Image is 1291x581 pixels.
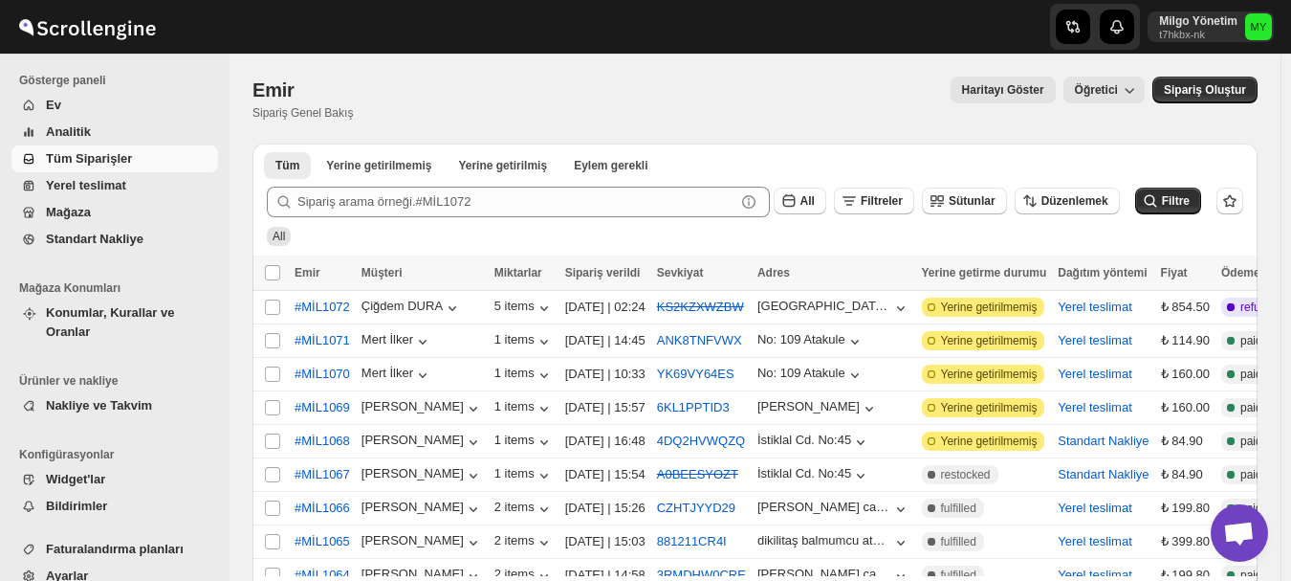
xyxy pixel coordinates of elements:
div: ₺ 854.50 [1161,298,1210,317]
button: ANK8TNFVWX [657,333,742,347]
span: paid [1240,434,1262,449]
span: Yerine getirilmemiş [941,333,1038,348]
div: ₺ 114.90 [1161,331,1210,350]
button: Unfulfilled [315,152,443,179]
span: Gösterge paneli [19,73,220,88]
div: [PERSON_NAME] caddesi no 79 ulus [757,567,891,581]
span: Widget'lar [46,472,105,486]
button: Yerel teslimat [1058,367,1132,381]
span: Mağaza Konumları [19,280,220,296]
div: [PERSON_NAME] [757,399,860,413]
s: A0BEESYOZT [657,467,738,481]
button: Konumlar, Kurallar ve Oranlar [11,300,218,346]
span: Yerine getirilmemiş [326,158,431,173]
button: Mert İlker [361,366,432,385]
div: ₺ 199.80 [1161,499,1210,518]
button: Standart Nakliye [1058,467,1149,481]
button: KS2KZXWZBW [657,300,744,314]
button: 4DQ2HVWQZQ [657,434,745,448]
button: [PERSON_NAME] [361,500,483,519]
span: Tüm Siparişler [46,151,132,166]
span: Sevkiyat [657,266,704,279]
div: ₺ 84.90 [1161,432,1210,451]
p: Sipariş Genel Bakış [252,105,353,121]
button: 1 items [494,433,554,452]
button: #MİL1066 [283,493,361,524]
span: Filtreler [861,194,903,208]
span: Yerine getirilmemiş [941,367,1038,382]
span: Sipariş Oluştur [1164,82,1246,98]
button: ActionNeeded [562,152,659,179]
span: Sipariş verildi [565,266,641,279]
button: 1 items [494,399,554,418]
span: paid [1240,501,1262,516]
div: [PERSON_NAME] [361,466,483,485]
div: [DATE] | 15:57 [565,398,645,417]
span: #MİL1069 [295,398,350,417]
div: [PERSON_NAME] caddesi no 79 ulus [757,500,891,514]
span: Yerel teslimat [46,178,126,192]
button: İstiklal Cd. No:45 [757,433,870,452]
button: Fulfilled [447,152,558,179]
button: User menu [1148,11,1274,42]
button: #MİL1070 [283,359,361,390]
button: CZHTJYYD29 [657,501,735,515]
div: ₺ 84.90 [1161,465,1210,484]
p: Milgo Yönetim [1159,13,1237,29]
button: 2 items [494,500,554,519]
span: Dağıtım yöntemi [1058,266,1147,279]
span: paid [1240,467,1262,482]
button: Faturalandırma planları [11,536,218,563]
button: Yerel teslimat [1058,333,1132,347]
div: 5 items [494,299,554,318]
span: Haritayı Göster [962,82,1044,98]
span: Milgo Yönetim [1245,13,1272,40]
button: Create custom order [1152,77,1258,103]
span: paid [1240,400,1262,415]
input: Sipariş arama örneği.#MİL1072 [297,187,735,217]
div: [DATE] | 15:03 [565,532,645,551]
button: Nakliye ve Takvim [11,392,218,419]
span: Müşteri [361,266,403,279]
span: Öğretici [1075,83,1118,97]
button: Filtre [1135,188,1201,214]
button: Map action label [951,77,1056,103]
div: [PERSON_NAME] [361,533,483,552]
span: Düzenlemek [1041,194,1108,208]
span: #MİL1072 [295,298,350,317]
span: #MİL1067 [295,465,350,484]
button: 6KL1PPTID3 [657,400,730,414]
button: İstiklal Cd. No:45 [757,466,870,485]
button: Yerel teslimat [1058,400,1132,414]
div: 1 items [494,466,554,485]
div: dikilitaş balmumcu atakule kat 10 [757,533,891,547]
button: Bildirimler [11,493,218,520]
button: YK69VY64ES [657,367,734,381]
button: #MİL1067 [283,459,361,490]
div: No: 109 Atakule [757,332,845,346]
span: Mağaza [46,205,91,219]
div: Çiğdem DURA [361,299,462,318]
span: Fiyat [1161,266,1188,279]
div: [DATE] | 10:33 [565,365,645,384]
button: No: 109 Atakule [757,366,864,385]
button: #MİL1068 [283,426,361,457]
button: #MİL1069 [283,392,361,423]
button: All [774,188,826,214]
span: Filtre [1162,194,1190,208]
span: refunded [1240,300,1285,315]
button: Düzenlemek [1015,188,1120,214]
div: 1 items [494,332,554,351]
div: ₺ 399.80 [1161,532,1210,551]
button: #MİL1065 [283,526,361,557]
span: paid [1240,333,1262,348]
button: No: 109 Atakule [757,332,864,351]
span: Emir [252,79,295,101]
span: Ürünler ve nakliye [19,373,220,389]
button: 1 items [494,366,554,385]
div: [DATE] | 16:48 [565,432,645,451]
